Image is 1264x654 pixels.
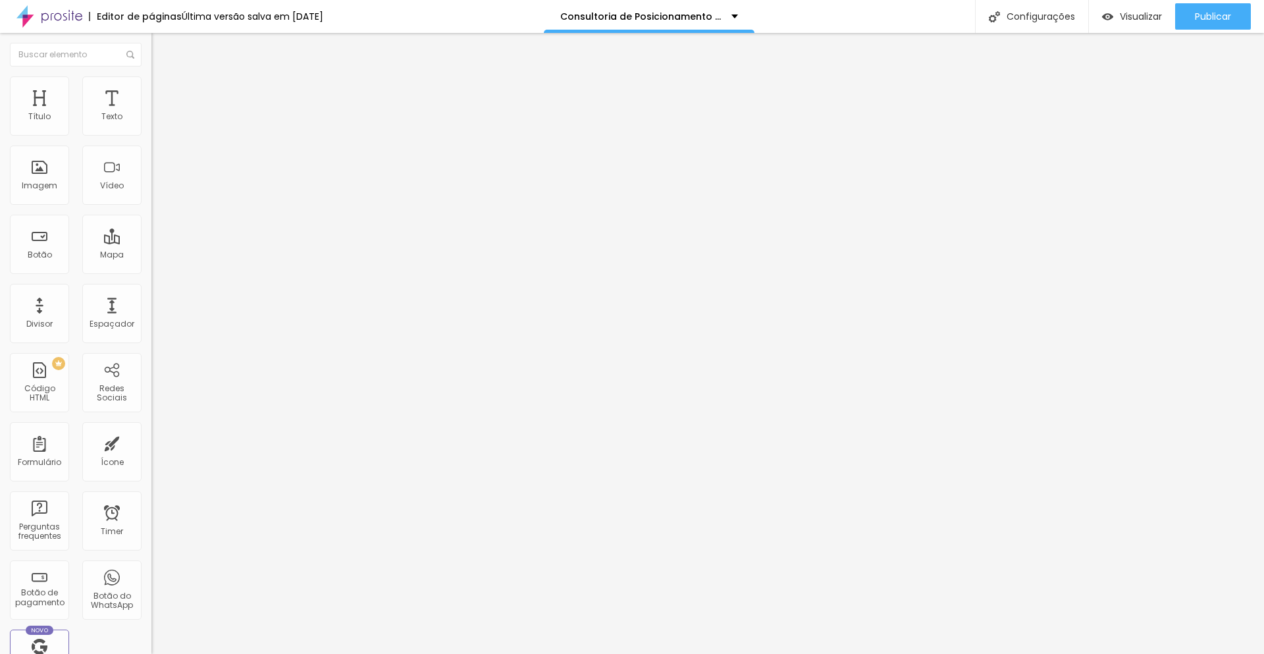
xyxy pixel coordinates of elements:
[182,12,323,21] div: Última versão salva em [DATE]
[86,591,138,611] div: Botão do WhatsApp
[26,626,54,635] div: Novo
[101,527,123,536] div: Timer
[13,384,65,403] div: Código HTML
[13,588,65,607] div: Botão de pagamento
[10,43,142,67] input: Buscar elemento
[101,112,122,121] div: Texto
[1102,11,1113,22] img: view-1.svg
[151,33,1264,654] iframe: Editor
[90,319,134,329] div: Espaçador
[126,51,134,59] img: Icone
[1120,11,1162,22] span: Visualizar
[18,458,61,467] div: Formulário
[28,250,52,259] div: Botão
[22,181,57,190] div: Imagem
[13,522,65,541] div: Perguntas frequentes
[100,181,124,190] div: Vídeo
[86,384,138,403] div: Redes Sociais
[101,458,124,467] div: Ícone
[100,250,124,259] div: Mapa
[1089,3,1175,30] button: Visualizar
[89,12,182,21] div: Editor de páginas
[989,11,1000,22] img: Icone
[1195,11,1231,22] span: Publicar
[28,112,51,121] div: Título
[26,319,53,329] div: Divisor
[1175,3,1251,30] button: Publicar
[560,12,722,21] p: Consultoria de Posicionamento Estratégico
